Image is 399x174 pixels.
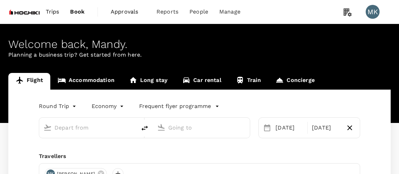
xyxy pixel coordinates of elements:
div: Travellers [39,152,360,160]
img: Hochiki Asia Pacific Pte Ltd [8,4,40,19]
span: Approvals [111,8,145,16]
a: Car rental [175,73,229,90]
div: Round Trip [39,101,78,112]
a: Flight [8,73,50,90]
p: Planning a business trip? Get started from here. [8,51,391,59]
div: Welcome back , Mandy . [8,38,391,51]
button: Open [131,127,133,128]
div: [DATE] [273,121,306,135]
span: Manage [219,8,240,16]
a: Long stay [122,73,175,90]
p: Frequent flyer programme [139,102,211,110]
button: delete [136,120,153,136]
input: Going to [168,122,236,133]
span: Book [70,8,85,16]
span: Reports [156,8,178,16]
div: Economy [92,101,125,112]
input: Depart from [54,122,122,133]
a: Accommodation [50,73,122,90]
span: Trips [46,8,59,16]
a: Train [229,73,269,90]
div: MK [366,5,380,19]
button: Open [245,127,246,128]
button: Frequent flyer programme [139,102,219,110]
a: Concierge [268,73,322,90]
div: [DATE] [309,121,342,135]
span: People [189,8,208,16]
